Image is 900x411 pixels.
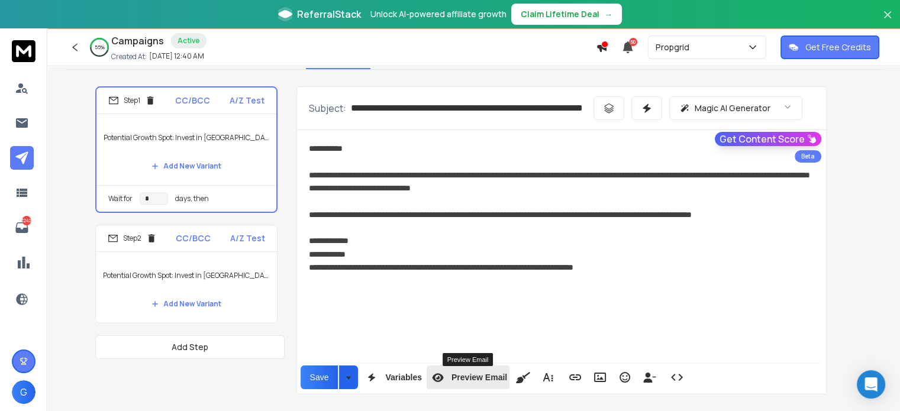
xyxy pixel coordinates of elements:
p: Wait for [108,194,133,203]
button: Emoticons [614,365,636,389]
button: Save [301,365,338,389]
p: A/Z Test [230,232,265,244]
button: Get Free Credits [780,35,879,59]
button: Magic AI Generator [669,96,802,120]
div: Step 2 [108,233,157,244]
p: Created At: [111,52,147,62]
p: Propgrid [656,41,694,53]
span: ReferralStack [297,7,361,21]
button: Variables [360,365,424,389]
div: Beta [795,150,821,163]
button: Add New Variant [142,292,231,316]
button: Insert Image (Ctrl+P) [589,365,611,389]
button: More Text [537,365,559,389]
button: Close banner [880,7,895,35]
button: Get Content Score [715,132,821,146]
p: days, then [175,194,209,203]
span: Variables [383,373,424,383]
h1: Campaigns [111,34,164,48]
span: 50 [629,38,637,46]
p: [DATE] 12:40 AM [149,51,204,61]
p: 55 % [95,44,105,51]
button: Add New Variant [142,154,231,178]
button: Preview Email [427,365,509,389]
button: G [12,380,36,404]
button: Clean HTML [512,365,534,389]
p: CC/BCC [175,95,210,106]
p: Potential Growth Spot: Invest in [GEOGRAPHIC_DATA] {{firstName}} ji [104,121,269,154]
p: 1242 [22,216,31,225]
p: CC/BCC [176,232,211,244]
p: Magic AI Generator [695,102,770,114]
li: Step2CC/BCCA/Z TestPotential Growth Spot: Invest in [GEOGRAPHIC_DATA] {{firstName}} jiAdd New Var... [95,225,278,323]
p: A/Z Test [230,95,264,106]
p: Subject: [309,101,346,115]
li: Step1CC/BCCA/Z TestPotential Growth Spot: Invest in [GEOGRAPHIC_DATA] {{firstName}} jiAdd New Var... [95,86,278,213]
p: Potential Growth Spot: Invest in [GEOGRAPHIC_DATA] {{firstName}} ji [103,259,270,292]
p: Unlock AI-powered affiliate growth [370,8,507,20]
span: Preview Email [449,373,509,383]
a: 1242 [10,216,34,240]
button: Insert Unsubscribe Link [638,365,661,389]
p: Get Free Credits [805,41,871,53]
button: Add Step [95,335,285,359]
div: Step 1 [108,95,156,106]
button: Insert Link (Ctrl+K) [564,365,586,389]
span: → [604,8,612,20]
div: Open Intercom Messenger [857,370,885,399]
button: Claim Lifetime Deal→ [511,4,622,25]
button: Code View [666,365,688,389]
div: Preview Email [443,353,493,366]
div: Active [171,33,207,48]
